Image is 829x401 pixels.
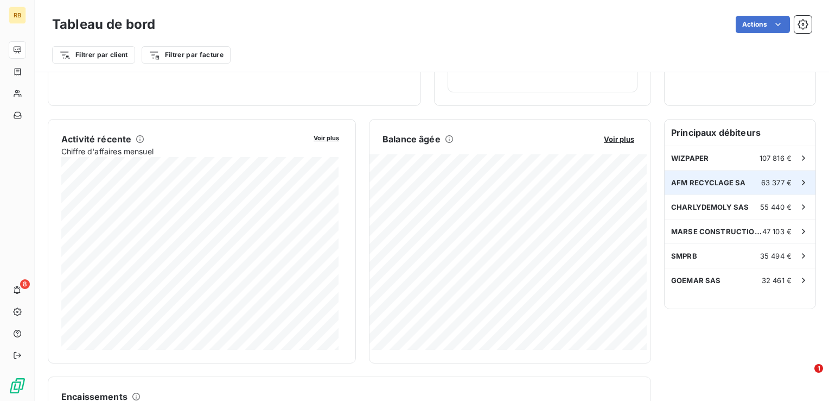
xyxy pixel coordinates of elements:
[671,252,697,260] span: SMPRB
[52,15,155,34] h3: Tableau de bord
[761,178,792,187] span: 63 377 €
[314,134,339,142] span: Voir plus
[762,276,792,285] span: 32 461 €
[736,16,790,33] button: Actions
[671,178,745,187] span: AFM RECYCLAGE SA
[760,252,792,260] span: 35 494 €
[604,135,634,143] span: Voir plus
[665,120,815,146] h6: Principaux débiteurs
[61,146,306,157] span: Chiffre d'affaires mensuel
[760,154,792,162] span: 107 816 €
[671,227,762,236] span: MARSE CONSTRUCTION SARL
[671,203,749,211] span: CHARLYDEMOLY SAS
[9,377,26,394] img: Logo LeanPay
[310,133,342,142] button: Voir plus
[760,203,792,211] span: 55 440 €
[382,133,441,146] h6: Balance âgée
[61,133,131,146] h6: Activité récente
[671,276,721,285] span: GOEMAR SAS
[601,134,637,144] button: Voir plus
[52,46,135,64] button: Filtrer par client
[792,364,818,390] iframe: Intercom live chat
[20,279,30,289] span: 8
[814,364,823,373] span: 1
[142,46,231,64] button: Filtrer par facture
[671,154,709,162] span: WIZPAPER
[9,7,26,24] div: RB
[762,227,792,236] span: 47 103 €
